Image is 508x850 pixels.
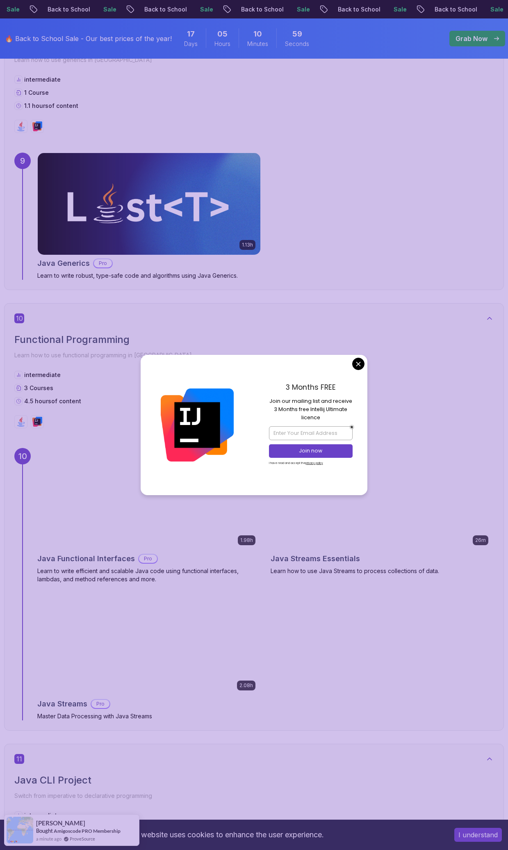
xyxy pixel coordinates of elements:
[456,34,487,43] p: Grab Now
[37,553,135,564] h2: Java Functional Interfaces
[24,384,53,391] span: 3 Courses
[14,153,31,169] div: 9
[240,537,253,544] p: 1.98h
[454,828,502,842] button: Accept cookies
[37,698,87,710] h2: Java Streams
[253,28,262,40] span: 10 Minutes
[14,774,494,787] h2: Java CLI Project
[24,89,49,96] span: 1 Course
[24,811,61,820] p: intermediate
[137,5,193,14] p: Back to School
[330,5,386,14] p: Back to School
[37,567,261,583] p: Learn to write efficient and scalable Java code using functional interfaces, lambdas, and method ...
[386,5,412,14] p: Sale
[32,121,42,131] img: intellij logo
[32,417,42,427] img: intellij logo
[247,40,268,48] span: Minutes
[14,313,24,323] span: 10
[14,333,494,346] h2: Functional Programming
[37,712,261,720] p: Master Data Processing with Java Streams
[54,828,121,834] a: Amigoscode PRO Membership
[289,5,316,14] p: Sale
[16,121,26,131] img: java logo
[14,790,494,802] p: Switch from imperative to declarative programming
[24,102,78,110] p: 1.1 hours of content
[285,40,309,48] span: Seconds
[427,5,483,14] p: Back to School
[7,817,33,843] img: provesource social proof notification image
[271,448,494,550] img: Java Streams Essentials card
[16,417,26,427] img: java logo
[37,272,261,280] p: Learn to write robust, type-safe code and algorithms using Java Generics.
[37,153,261,280] a: Java Generics card1.13hJava GenericsProLearn to write robust, type-safe code and algorithms using...
[36,827,53,834] span: Bought
[94,259,112,267] p: Pro
[91,700,109,708] p: Pro
[475,537,486,544] p: 26m
[14,54,494,66] p: Learn how to use generics in [GEOGRAPHIC_DATA]
[36,820,85,827] span: [PERSON_NAME]
[36,835,62,842] span: a minute ago
[14,448,31,464] div: 10
[24,371,61,379] p: intermediate
[184,40,198,48] span: Days
[193,5,219,14] p: Sale
[139,555,157,563] p: Pro
[96,5,122,14] p: Sale
[239,682,253,689] p: 2.08h
[37,258,90,269] h2: Java Generics
[6,826,442,844] div: This website uses cookies to enhance the user experience.
[271,553,360,564] h2: Java Streams Essentials
[234,5,289,14] p: Back to School
[217,28,228,40] span: 5 Hours
[37,593,261,720] a: Java Streams card2.08hJava StreamsProMaster Data Processing with Java Streams
[38,153,260,255] img: Java Generics card
[214,40,230,48] span: Hours
[40,5,96,14] p: Back to School
[70,835,95,842] a: ProveSource
[292,28,302,40] span: 59 Seconds
[24,75,61,84] p: intermediate
[5,34,172,43] p: 🔥 Back to School Sale - Our best prices of the year!
[14,350,494,361] p: Learn how to use functional programming in [GEOGRAPHIC_DATA]
[37,448,261,583] a: Java Functional Interfaces card1.98hJava Functional InterfacesProLearn to write efficient and sca...
[187,28,195,40] span: 17 Days
[24,397,81,405] p: 4.5 hours of content
[38,448,260,550] img: Java Functional Interfaces card
[38,594,260,695] img: Java Streams card
[271,567,494,575] p: Learn how to use Java Streams to process collections of data.
[271,448,494,575] a: Java Streams Essentials card26mJava Streams EssentialsLearn how to use Java Streams to process co...
[14,754,24,764] span: 11
[242,242,253,248] p: 1.13h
